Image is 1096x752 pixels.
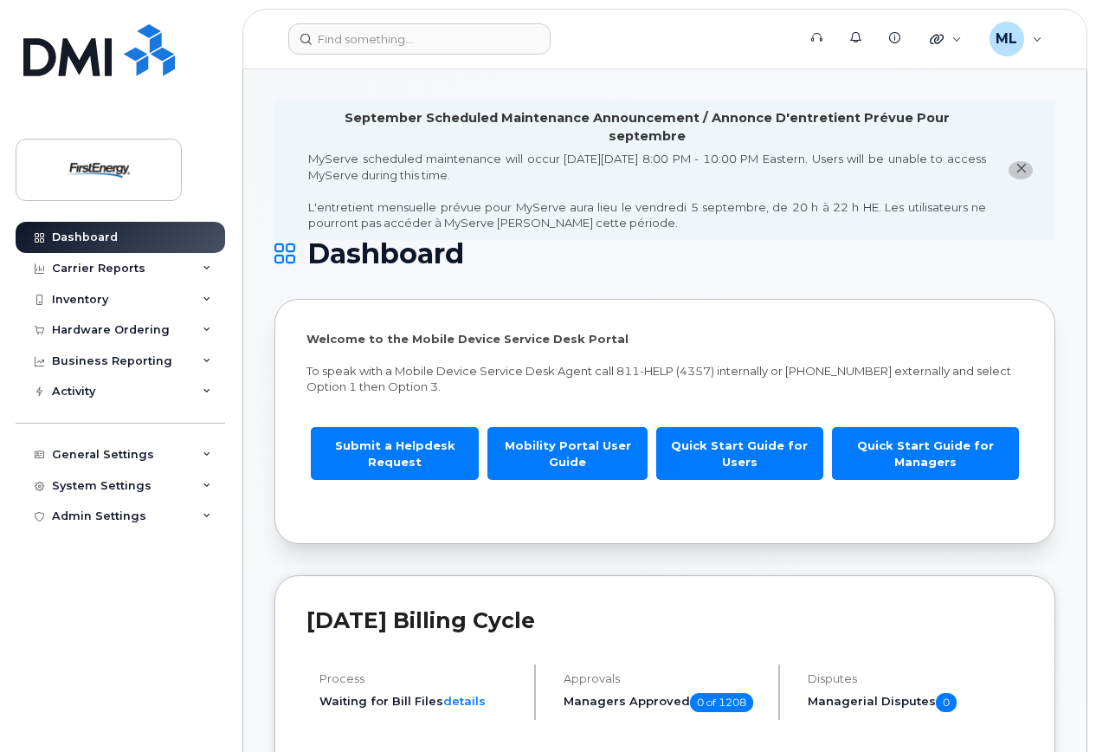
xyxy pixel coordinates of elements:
div: September Scheduled Maintenance Announcement / Annonce D'entretient Prévue Pour septembre [308,109,986,146]
h4: Disputes [808,672,1023,685]
a: Submit a Helpdesk Request [311,427,479,480]
button: close notification [1009,161,1033,179]
a: details [443,694,486,708]
h2: [DATE] Billing Cycle [306,607,1023,633]
p: To speak with a Mobile Device Service Desk Agent call 811-HELP (4357) internally or [PHONE_NUMBER... [306,363,1023,395]
p: Welcome to the Mobile Device Service Desk Portal [306,331,1023,347]
span: Dashboard [307,241,464,267]
a: Mobility Portal User Guide [487,427,648,480]
li: Waiting for Bill Files [319,693,519,710]
iframe: Messenger Launcher [1021,677,1083,739]
h5: Managers Approved [564,693,764,712]
span: 0 [936,693,957,712]
a: Quick Start Guide for Managers [832,427,1019,480]
span: 0 of 1208 [690,693,753,712]
div: MyServe scheduled maintenance will occur [DATE][DATE] 8:00 PM - 10:00 PM Eastern. Users will be u... [308,151,986,231]
h5: Managerial Disputes [808,693,1023,712]
h4: Process [319,672,519,685]
a: Quick Start Guide for Users [656,427,823,480]
h4: Approvals [564,672,764,685]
